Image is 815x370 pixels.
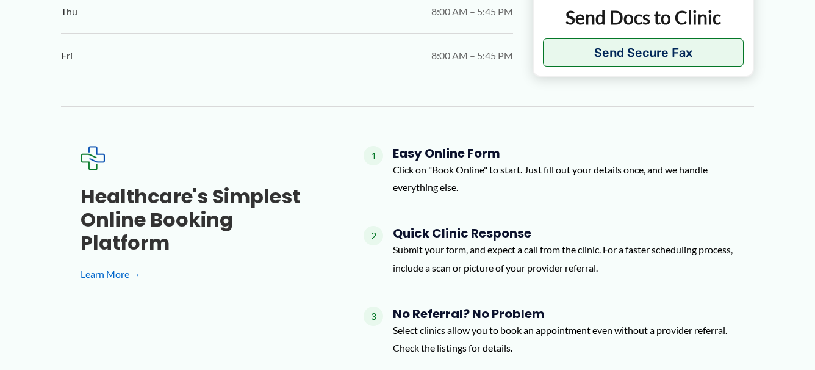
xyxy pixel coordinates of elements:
[393,161,734,197] p: Click on "Book Online" to start. Just fill out your details once, and we handle everything else.
[431,46,513,65] span: 8:00 AM – 5:45 PM
[81,146,105,170] img: Expected Healthcare Logo
[393,307,734,321] h4: No Referral? No Problem
[61,46,73,65] span: Fri
[393,226,734,241] h4: Quick Clinic Response
[393,241,734,277] p: Submit your form, and expect a call from the clinic. For a faster scheduling process, include a s...
[393,321,734,357] p: Select clinics allow you to book an appointment even without a provider referral. Check the listi...
[543,5,744,29] p: Send Docs to Clinic
[364,226,383,245] span: 2
[543,38,744,67] button: Send Secure Fax
[431,2,513,21] span: 8:00 AM – 5:45 PM
[393,146,734,161] h4: Easy Online Form
[81,265,325,283] a: Learn More →
[61,2,77,21] span: Thu
[364,307,383,326] span: 3
[81,185,325,255] h3: Healthcare's simplest online booking platform
[364,146,383,165] span: 1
